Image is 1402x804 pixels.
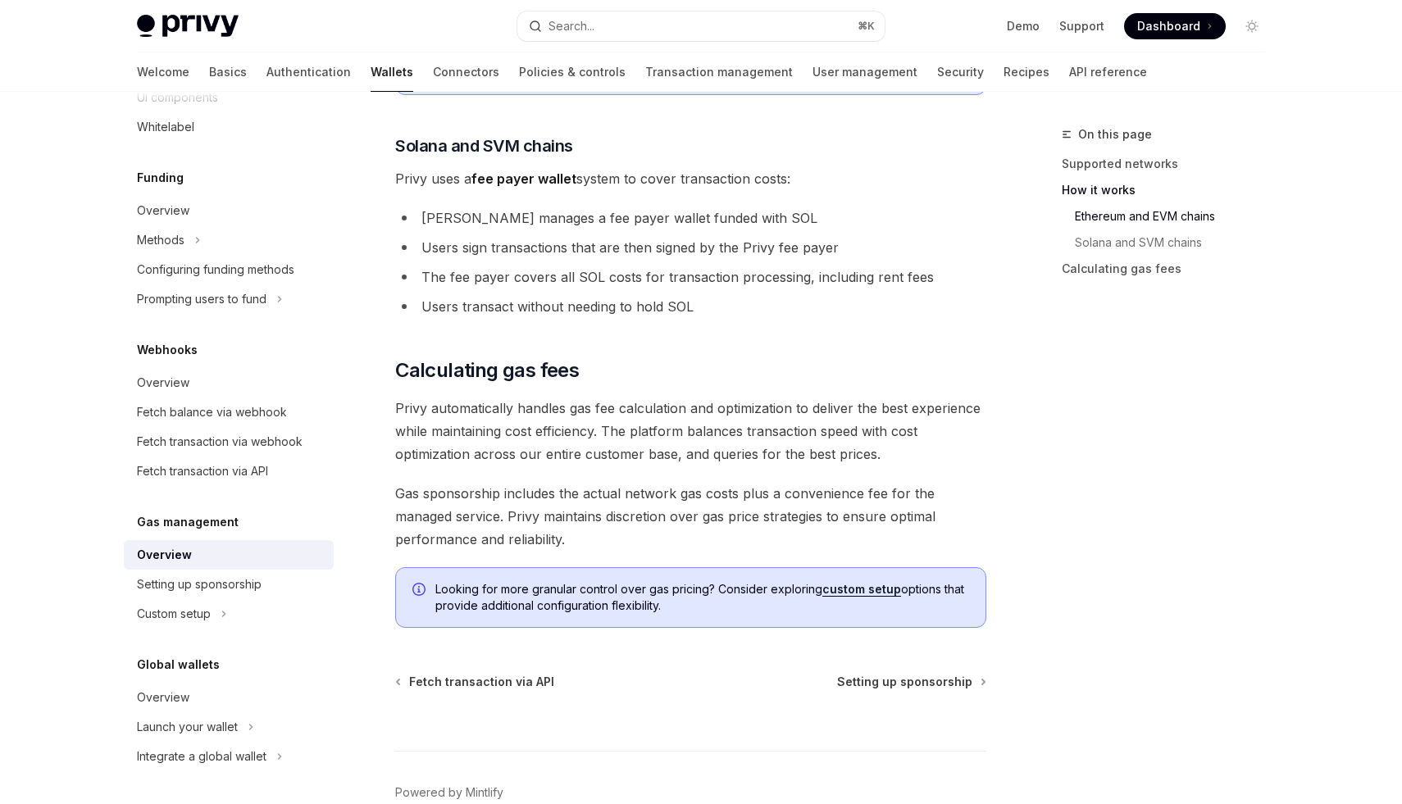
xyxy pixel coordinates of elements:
[137,230,184,250] div: Methods
[266,52,351,92] a: Authentication
[395,207,986,229] li: [PERSON_NAME] manages a fee payer wallet funded with SOL
[858,20,875,33] span: ⌘ K
[471,170,576,187] strong: fee payer wallet
[124,397,334,427] a: Fetch balance via webhook
[124,457,334,486] a: Fetch transaction via API
[137,688,189,707] div: Overview
[1062,256,1278,282] a: Calculating gas fees
[1059,18,1104,34] a: Support
[1004,52,1049,92] a: Recipes
[395,295,986,318] li: Users transact without needing to hold SOL
[124,683,334,712] a: Overview
[137,512,239,532] h5: Gas management
[209,52,247,92] a: Basics
[137,168,184,188] h5: Funding
[395,134,573,157] span: Solana and SVM chains
[397,674,554,690] a: Fetch transaction via API
[549,16,594,36] div: Search...
[137,15,239,38] img: light logo
[124,196,334,225] a: Overview
[837,674,985,690] a: Setting up sponsorship
[1075,229,1278,256] a: Solana and SVM chains
[137,373,189,393] div: Overview
[1124,13,1226,39] a: Dashboard
[395,357,579,384] span: Calculating gas fees
[137,52,189,92] a: Welcome
[124,255,334,284] a: Configuring funding methods
[137,260,294,279] div: Configuring funding methods
[1239,13,1265,39] button: Toggle dark mode
[137,340,198,360] h5: Webhooks
[395,482,986,551] span: Gas sponsorship includes the actual network gas costs plus a convenience fee for the managed serv...
[645,52,793,92] a: Transaction management
[412,583,429,599] svg: Info
[813,52,917,92] a: User management
[137,747,266,766] div: Integrate a global wallet
[124,427,334,457] a: Fetch transaction via webhook
[137,432,303,452] div: Fetch transaction via webhook
[137,655,220,675] h5: Global wallets
[1062,177,1278,203] a: How it works
[517,11,885,41] button: Search...⌘K
[395,266,986,288] li: The fee payer covers all SOL costs for transaction processing, including rent fees
[124,570,334,599] a: Setting up sponsorship
[137,545,192,565] div: Overview
[137,717,238,737] div: Launch your wallet
[137,117,194,137] div: Whitelabel
[435,581,969,614] span: Looking for more granular control over gas pricing? Consider exploring options that provide addit...
[937,52,984,92] a: Security
[124,112,334,142] a: Whitelabel
[395,397,986,466] span: Privy automatically handles gas fee calculation and optimization to deliver the best experience w...
[1007,18,1040,34] a: Demo
[1137,18,1200,34] span: Dashboard
[137,201,189,220] div: Overview
[124,540,334,570] a: Overview
[409,674,554,690] span: Fetch transaction via API
[137,461,268,481] div: Fetch transaction via API
[433,52,499,92] a: Connectors
[1062,151,1278,177] a: Supported networks
[371,52,413,92] a: Wallets
[124,368,334,397] a: Overview
[395,236,986,259] li: Users sign transactions that are then signed by the Privy fee payer
[1078,125,1152,144] span: On this page
[137,575,262,594] div: Setting up sponsorship
[395,167,986,190] span: Privy uses a system to cover transaction costs:
[822,582,901,597] a: custom setup
[137,402,287,422] div: Fetch balance via webhook
[1069,52,1147,92] a: API reference
[137,289,266,309] div: Prompting users to fund
[837,674,972,690] span: Setting up sponsorship
[395,784,503,801] a: Powered by Mintlify
[137,604,211,624] div: Custom setup
[1075,203,1278,229] a: Ethereum and EVM chains
[519,52,626,92] a: Policies & controls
